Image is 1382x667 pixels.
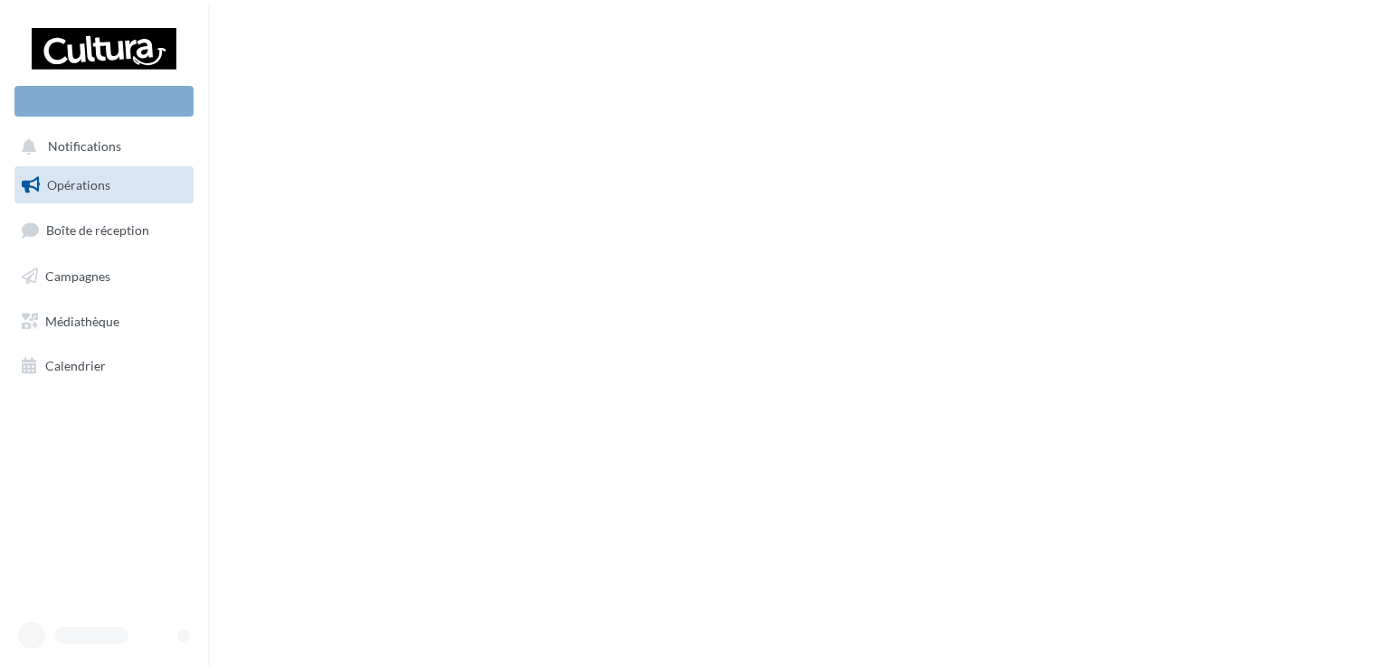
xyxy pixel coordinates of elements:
span: Boîte de réception [46,222,149,238]
a: Campagnes [11,258,197,296]
a: Calendrier [11,347,197,385]
span: Notifications [48,139,121,155]
div: Nouvelle campagne [14,86,194,117]
a: Médiathèque [11,303,197,341]
span: Calendrier [45,358,106,373]
a: Boîte de réception [11,211,197,249]
span: Médiathèque [45,313,119,328]
a: Opérations [11,166,197,204]
span: Campagnes [45,268,110,284]
span: Opérations [47,177,110,193]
